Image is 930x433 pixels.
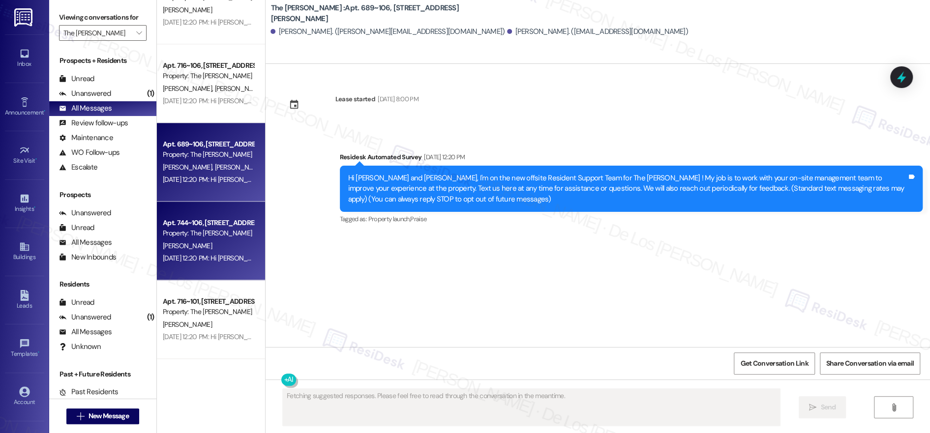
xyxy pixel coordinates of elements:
div: Tagged as: [340,212,923,226]
div: All Messages [59,103,112,114]
div: Property: The [PERSON_NAME] [163,149,254,160]
span: [PERSON_NAME] [163,163,215,172]
button: Get Conversation Link [734,352,814,375]
span: Send [820,402,836,412]
div: Maintenance [59,133,113,143]
div: (1) [145,310,157,325]
a: Buildings [5,238,44,265]
div: Apt. 716~101, [STREET_ADDRESS][PERSON_NAME] [163,296,254,307]
span: New Message [89,411,129,421]
span: • [44,108,45,115]
div: Unanswered [59,88,111,99]
div: Residesk Automated Survey [340,152,923,166]
span: [PERSON_NAME] [215,84,264,93]
button: Share Conversation via email [820,352,920,375]
div: Unanswered [59,208,111,218]
div: (1) [145,86,157,101]
div: All Messages [59,327,112,337]
div: New Inbounds [59,252,116,262]
a: Leads [5,287,44,314]
div: Property: The [PERSON_NAME] [163,71,254,81]
a: Templates • [5,335,44,362]
span: • [38,349,39,356]
div: WO Follow-ups [59,147,120,158]
div: Unread [59,223,94,233]
div: Unanswered [59,312,111,322]
textarea: Fetching suggested responses. Please feel free to read through the conversation in the meantime. [283,389,780,426]
i:  [890,404,898,411]
div: Hi [PERSON_NAME] and [PERSON_NAME], I'm on the new offsite Resident Support Team for The [PERSON_... [348,173,907,204]
i:  [77,412,84,420]
span: [PERSON_NAME] [163,320,212,329]
div: Property: The [PERSON_NAME] [163,307,254,317]
span: [PERSON_NAME] [215,163,264,172]
span: [PERSON_NAME] [163,84,215,93]
a: Insights • [5,190,44,217]
div: Property: The [PERSON_NAME] [163,228,254,238]
div: All Messages [59,237,112,248]
div: Past + Future Residents [49,369,156,379]
span: [PERSON_NAME] [163,241,212,250]
div: Apt. 689~106, [STREET_ADDRESS][PERSON_NAME] [163,139,254,149]
span: Praise [410,215,426,223]
a: Inbox [5,45,44,72]
button: New Message [66,408,139,424]
span: Property launch , [368,215,410,223]
div: [PERSON_NAME]. ([PERSON_NAME][EMAIL_ADDRESS][DOMAIN_NAME]) [270,27,505,37]
div: Residents [49,279,156,289]
span: Share Conversation via email [826,358,914,369]
div: Lease started [335,94,375,104]
div: Unread [59,74,94,84]
img: ResiDesk Logo [14,8,34,27]
div: Unknown [59,342,101,352]
span: [PERSON_NAME] [163,5,212,14]
button: Send [799,396,846,418]
i:  [809,404,816,411]
div: [PERSON_NAME]. ([EMAIL_ADDRESS][DOMAIN_NAME]) [507,27,688,37]
div: Prospects [49,190,156,200]
div: Unread [59,297,94,308]
div: Review follow-ups [59,118,128,128]
a: Account [5,383,44,410]
div: [DATE] 8:00 PM [375,94,419,104]
b: The [PERSON_NAME] : Apt. 689~106, [STREET_ADDRESS][PERSON_NAME] [270,3,467,24]
i:  [136,29,142,37]
span: Get Conversation Link [740,358,808,369]
span: • [34,204,35,211]
label: Viewing conversations for [59,10,147,25]
div: Apt. 716~106, [STREET_ADDRESS][PERSON_NAME] [163,60,254,71]
span: • [35,156,37,163]
input: All communities [63,25,131,41]
div: Apt. 744~106, [STREET_ADDRESS][PERSON_NAME] [163,218,254,228]
div: Escalate [59,162,97,173]
div: Past Residents [59,387,119,397]
div: Prospects + Residents [49,56,156,66]
div: [DATE] 12:20 PM [421,152,465,162]
a: Site Visit • [5,142,44,169]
